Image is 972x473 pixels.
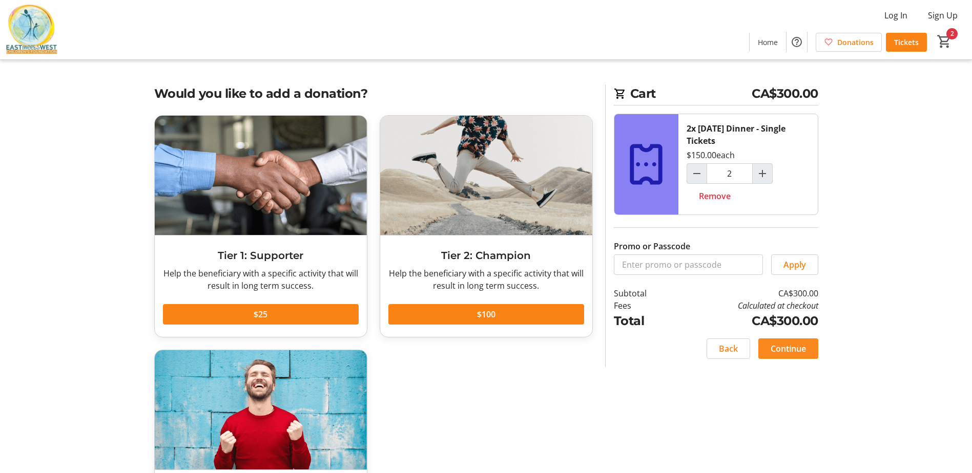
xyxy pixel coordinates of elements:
span: $100 [477,308,495,320]
td: CA$300.00 [673,287,818,299]
td: Calculated at checkout [673,299,818,312]
button: Remove [687,186,743,206]
h2: Would you like to add a donation? [154,84,593,103]
td: CA$300.00 [673,312,818,330]
div: $150.00 each [687,149,735,161]
span: Continue [771,342,806,355]
span: Log In [884,9,907,21]
td: Total [614,312,673,330]
button: Apply [771,254,818,275]
button: Sign Up [920,7,966,24]
button: Cart [935,32,954,51]
input: Diwali Dinner - Single Tickets Quantity [707,163,753,184]
button: $25 [163,304,359,325]
a: Donations [816,33,882,52]
h3: Tier 2: Champion [388,248,584,263]
button: Back [707,338,750,359]
a: Home [750,33,786,52]
input: Enter promo or passcode [614,254,763,275]
img: Tier 3: Super Hero [155,350,367,469]
img: East Meets West Children's Foundation's Logo [6,4,57,55]
div: Help the beneficiary with a specific activity that will result in long term success. [163,267,359,292]
span: Sign Up [928,9,958,21]
img: Tier 2: Champion [380,116,592,235]
div: Help the beneficiary with a specific activity that will result in long term success. [388,267,584,292]
button: Log In [876,7,916,24]
span: CA$300.00 [752,84,818,103]
button: $100 [388,304,584,325]
button: Increment by one [753,164,772,183]
h3: Tier 1: Supporter [163,248,359,263]
img: Tier 1: Supporter [155,116,367,235]
button: Continue [758,338,818,359]
h2: Cart [614,84,818,105]
button: Decrement by one [687,164,707,183]
span: $25 [254,308,267,320]
a: Tickets [886,33,927,52]
span: Home [758,37,778,48]
span: Remove [699,190,731,202]
span: Tickets [894,37,919,48]
span: Back [719,342,738,355]
div: 2x [DATE] Dinner - Single Tickets [687,122,810,147]
span: Donations [837,37,874,48]
label: Promo or Passcode [614,240,690,252]
button: Help [787,32,807,52]
span: Apply [783,259,806,271]
td: Fees [614,299,673,312]
td: Subtotal [614,287,673,299]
